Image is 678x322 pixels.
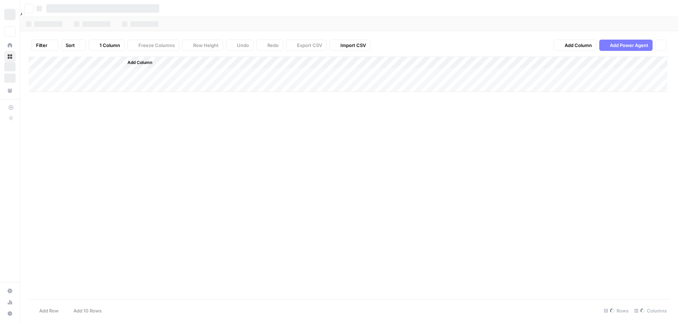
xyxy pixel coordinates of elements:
button: Export CSV [286,40,327,51]
span: Add Column [565,42,592,49]
span: Undo [237,42,249,49]
button: Add Power Agent [599,40,653,51]
button: Help + Support [4,308,16,319]
button: Undo [226,40,254,51]
button: Row Height [182,40,223,51]
a: Your Data [4,85,16,96]
span: Add Column [127,59,152,66]
span: Add Power Agent [610,42,648,49]
button: Add Row [29,305,63,316]
div: Rows [601,305,631,316]
button: Sort [61,40,86,51]
span: Row Height [193,42,219,49]
span: Sort [66,42,75,49]
span: Filter [36,42,47,49]
span: Freeze Columns [138,42,175,49]
span: Add Row [39,307,59,314]
button: Redo [256,40,283,51]
a: Settings [4,285,16,297]
button: Add Column [118,58,155,67]
button: 1 Column [89,40,125,51]
span: Redo [267,42,279,49]
button: Add Column [554,40,596,51]
button: Freeze Columns [127,40,179,51]
div: Columns [631,305,670,316]
a: Home [4,40,16,51]
button: Add 10 Rows [63,305,106,316]
button: Filter [31,40,58,51]
button: Import CSV [329,40,370,51]
a: Browse [4,51,16,62]
span: Import CSV [340,42,366,49]
span: Export CSV [297,42,322,49]
span: Add 10 Rows [73,307,102,314]
a: Usage [4,297,16,308]
span: 1 Column [100,42,120,49]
